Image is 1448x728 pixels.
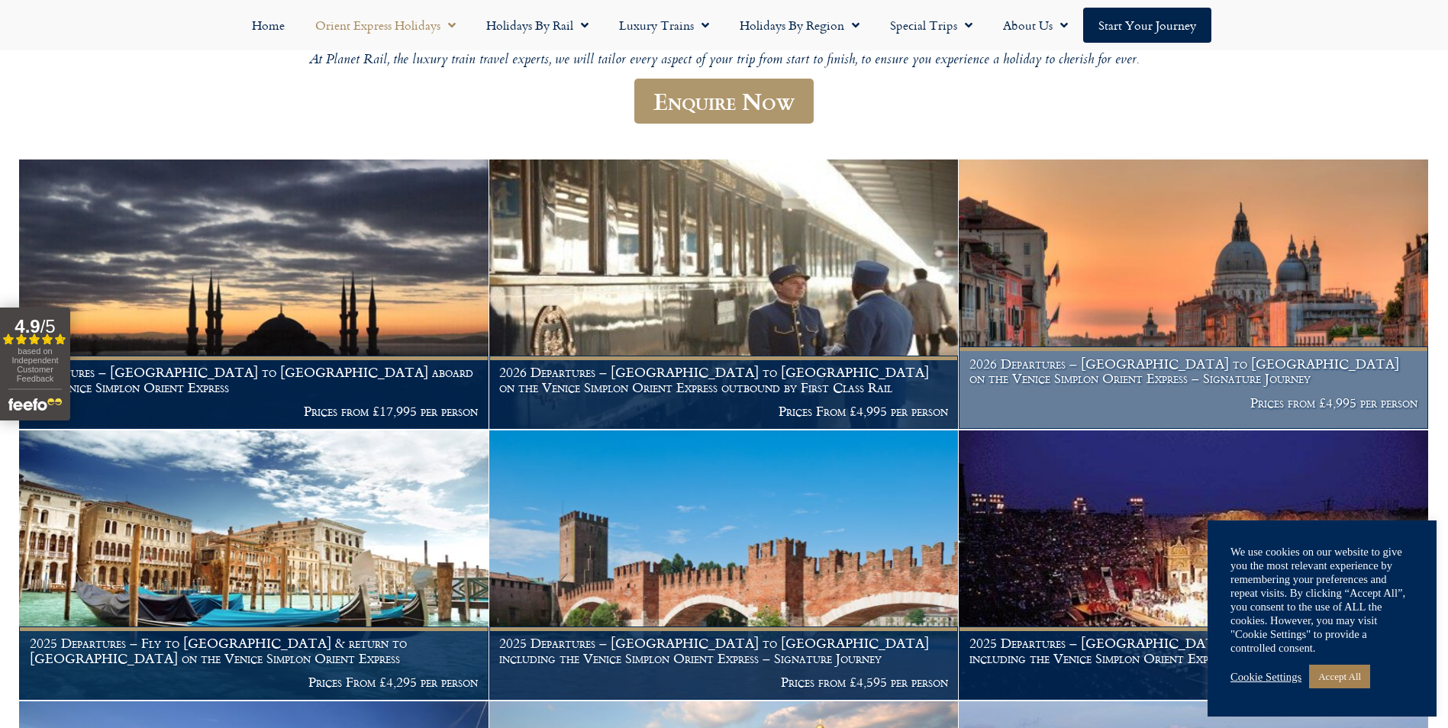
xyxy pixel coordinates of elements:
[471,8,604,43] a: Holidays by Rail
[1083,8,1211,43] a: Start your Journey
[724,8,875,43] a: Holidays by Region
[19,159,489,430] a: Departures – [GEOGRAPHIC_DATA] to [GEOGRAPHIC_DATA] aboard the Venice Simplon Orient Express Pric...
[1309,665,1370,688] a: Accept All
[969,636,1418,665] h1: 2025 Departures – [GEOGRAPHIC_DATA] to [GEOGRAPHIC_DATA] including the Venice Simplon Orient Expr...
[300,8,471,43] a: Orient Express Holidays
[8,8,1440,43] nav: Menu
[19,430,489,700] img: venice aboard the Orient Express
[604,8,724,43] a: Luxury Trains
[969,395,1418,411] p: Prices from £4,995 per person
[959,159,1428,429] img: Orient Express Special Venice compressed
[30,404,479,419] p: Prices from £17,995 per person
[1230,670,1301,684] a: Cookie Settings
[266,52,1182,69] p: At Planet Rail, the luxury train travel experts, we will tailor every aspect of your trip from st...
[237,8,300,43] a: Home
[959,430,1429,701] a: 2025 Departures – [GEOGRAPHIC_DATA] to [GEOGRAPHIC_DATA] including the Venice Simplon Orient Expr...
[969,356,1418,386] h1: 2026 Departures – [GEOGRAPHIC_DATA] to [GEOGRAPHIC_DATA] on the Venice Simplon Orient Express – S...
[499,404,948,419] p: Prices From £4,995 per person
[19,430,489,701] a: 2025 Departures – Fly to [GEOGRAPHIC_DATA] & return to [GEOGRAPHIC_DATA] on the Venice Simplon Or...
[489,159,959,430] a: 2026 Departures – [GEOGRAPHIC_DATA] to [GEOGRAPHIC_DATA] on the Venice Simplon Orient Express out...
[30,675,479,690] p: Prices From £4,295 per person
[875,8,988,43] a: Special Trips
[634,79,814,124] a: Enquire Now
[969,675,1418,690] p: Prices From £4,595 per person
[499,675,948,690] p: Prices from £4,595 per person
[988,8,1083,43] a: About Us
[499,636,948,665] h1: 2025 Departures – [GEOGRAPHIC_DATA] to [GEOGRAPHIC_DATA] including the Venice Simplon Orient Expr...
[30,365,479,395] h1: Departures – [GEOGRAPHIC_DATA] to [GEOGRAPHIC_DATA] aboard the Venice Simplon Orient Express
[30,636,479,665] h1: 2025 Departures – Fly to [GEOGRAPHIC_DATA] & return to [GEOGRAPHIC_DATA] on the Venice Simplon Or...
[959,159,1429,430] a: 2026 Departures – [GEOGRAPHIC_DATA] to [GEOGRAPHIC_DATA] on the Venice Simplon Orient Express – S...
[1230,545,1414,655] div: We use cookies on our website to give you the most relevant experience by remembering your prefer...
[489,430,959,701] a: 2025 Departures – [GEOGRAPHIC_DATA] to [GEOGRAPHIC_DATA] including the Venice Simplon Orient Expr...
[499,365,948,395] h1: 2026 Departures – [GEOGRAPHIC_DATA] to [GEOGRAPHIC_DATA] on the Venice Simplon Orient Express out...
